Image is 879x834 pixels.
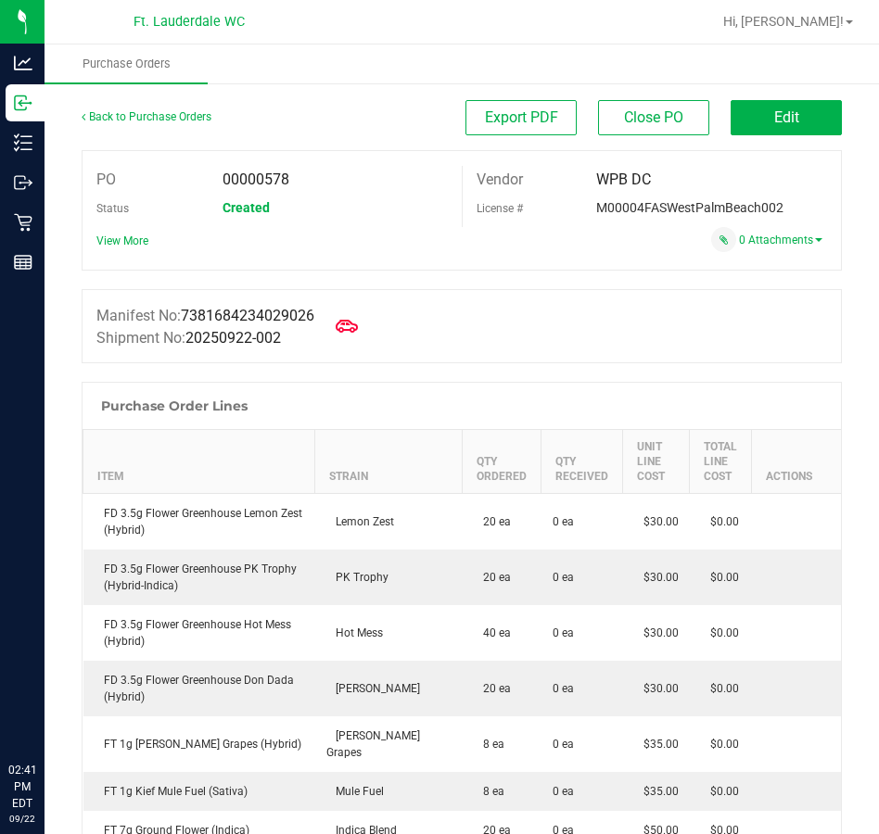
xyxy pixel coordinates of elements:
span: Attach a document [711,227,736,252]
span: 20 ea [474,682,511,695]
p: 02:41 PM EDT [8,762,36,812]
button: Edit [731,100,842,135]
div: FD 3.5g Flower Greenhouse Lemon Zest (Hybrid) [95,505,304,538]
a: Back to Purchase Orders [82,110,211,123]
span: 0 ea [553,569,574,586]
div: FD 3.5g Flower Greenhouse Don Dada (Hybrid) [95,672,304,705]
span: Close PO [624,108,683,126]
label: Manifest No: [96,305,314,327]
p: 09/22 [8,812,36,826]
label: Shipment No: [96,327,281,349]
span: $35.00 [634,785,679,798]
span: $30.00 [634,571,679,584]
label: Vendor [477,166,523,194]
span: $30.00 [634,626,679,639]
div: FT 1g Kief Mule Fuel (Sativa) [95,783,304,800]
label: License # [477,195,523,222]
div: FT 1g [PERSON_NAME] Grapes (Hybrid) [95,736,304,752]
span: $30.00 [634,515,679,528]
th: Qty Received [541,430,623,494]
th: Strain [315,430,463,494]
h1: Purchase Order Lines [101,398,248,413]
span: [PERSON_NAME] Grapes [326,729,420,759]
span: Ft. Lauderdale WC [134,14,245,30]
span: $0.00 [701,571,739,584]
span: Created [223,200,270,215]
inline-svg: Retail [14,213,32,232]
span: 0 ea [553,513,574,530]
span: 20 ea [474,571,511,584]
inline-svg: Inventory [14,133,32,152]
span: 7381684234029026 [181,307,314,324]
th: Item [83,430,315,494]
span: 20250922-002 [185,329,281,347]
inline-svg: Reports [14,253,32,272]
span: Purchase Orders [57,56,196,72]
span: Hot Mess [326,626,383,639]
span: $35.00 [634,738,679,751]
span: Hi, [PERSON_NAME]! [723,14,844,29]
a: View More [96,234,148,247]
span: Mark as Arrived [328,308,365,345]
th: Actions [752,430,863,494]
span: Mule Fuel [326,785,384,798]
span: $0.00 [701,785,739,798]
label: Status [96,195,129,222]
span: 8 ea [474,738,504,751]
span: Edit [774,108,799,126]
iframe: Resource center [19,686,74,741]
span: 8 ea [474,785,504,798]
span: WPB DC [596,171,651,188]
inline-svg: Analytics [14,54,32,72]
span: 0 ea [553,625,574,641]
th: Total Line Cost [690,430,752,494]
div: FD 3.5g Flower Greenhouse PK Trophy (Hybrid-Indica) [95,561,304,594]
th: Unit Line Cost [623,430,690,494]
span: Export PDF [485,108,558,126]
span: 0 ea [553,680,574,697]
inline-svg: Outbound [14,173,32,192]
span: Lemon Zest [326,515,394,528]
button: Export PDF [465,100,577,135]
span: $0.00 [701,515,739,528]
a: Purchase Orders [45,44,208,83]
th: Qty Ordered [463,430,541,494]
span: 0 ea [553,736,574,752]
span: $30.00 [634,682,679,695]
span: 00000578 [223,171,289,188]
div: FD 3.5g Flower Greenhouse Hot Mess (Hybrid) [95,616,304,650]
a: 0 Attachments [739,234,822,246]
span: 40 ea [474,626,511,639]
span: PK Trophy [326,571,389,584]
button: Close PO [598,100,709,135]
span: $0.00 [701,626,739,639]
span: 20 ea [474,515,511,528]
span: 0 ea [553,783,574,800]
label: PO [96,166,116,194]
span: $0.00 [701,682,739,695]
span: [PERSON_NAME] [326,682,420,695]
span: M00004FASWestPalmBeach002 [596,200,783,215]
span: $0.00 [701,738,739,751]
inline-svg: Inbound [14,94,32,112]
